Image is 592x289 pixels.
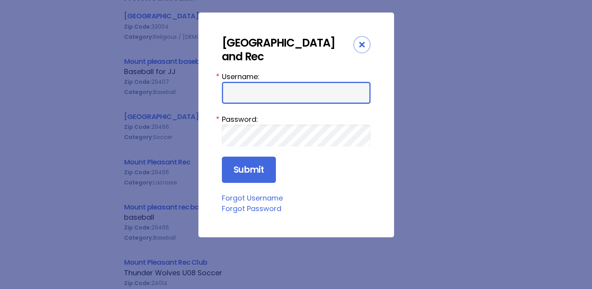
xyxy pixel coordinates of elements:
[222,71,371,82] label: Username:
[222,114,371,125] label: Password:
[222,204,281,213] a: Forgot Password
[222,193,283,203] a: Forgot Username
[353,36,371,53] div: Close
[222,157,276,183] input: Submit
[222,36,353,63] div: [GEOGRAPHIC_DATA] and Rec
